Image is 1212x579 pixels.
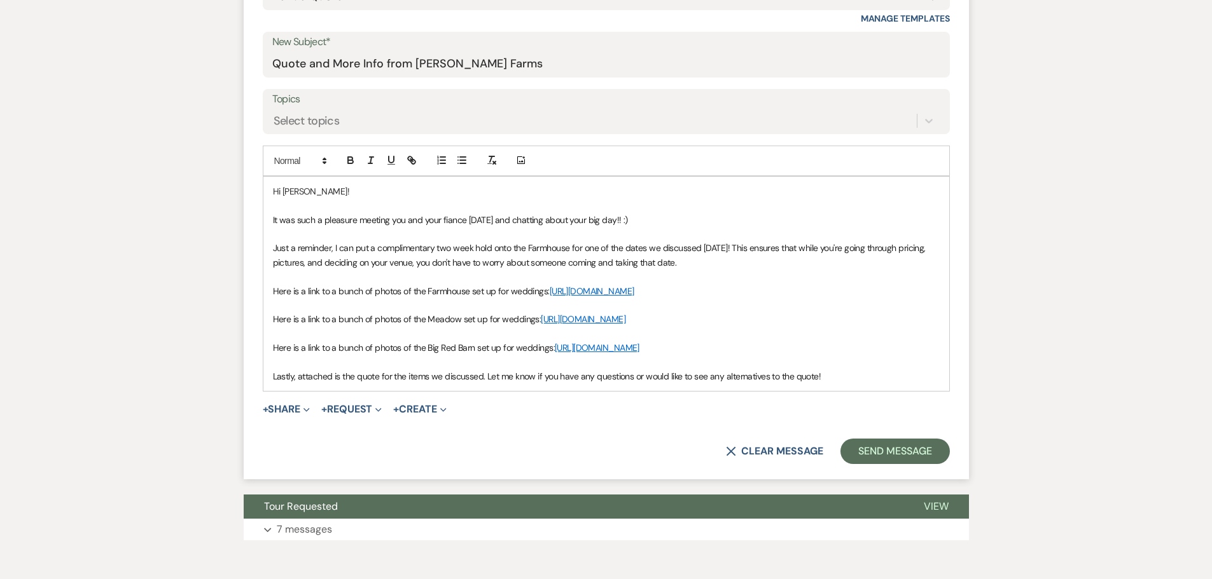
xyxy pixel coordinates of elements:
[273,285,550,297] span: Here is a link to a bunch of photos of the Farmhouse set up for weddings:
[321,404,382,414] button: Request
[277,521,332,538] p: 7 messages
[726,446,823,456] button: Clear message
[274,112,340,129] div: Select topics
[263,404,268,414] span: +
[264,500,338,513] span: Tour Requested
[273,242,928,268] span: Just a reminder, I can put a complimentary two week hold onto the Farmhouse for one of the dates ...
[244,519,969,540] button: 7 messages
[541,313,625,325] a: [URL][DOMAIN_NAME]
[550,285,634,297] a: [URL][DOMAIN_NAME]
[273,214,628,226] span: It was such a pleasure meeting you and your fiance [DATE] and chatting about your big day!! :)
[393,404,446,414] button: Create
[272,33,940,51] label: New Subject*
[272,90,940,109] label: Topics
[924,500,949,513] span: View
[840,439,949,464] button: Send Message
[244,494,903,519] button: Tour Requested
[555,342,639,353] a: [URL][DOMAIN_NAME]
[273,371,821,382] span: Lastly, attached is the quote for the items we discussed. Let me know if you have any questions o...
[273,313,541,325] span: Here is a link to a bunch of photos of the Meadow set up for weddings:
[321,404,327,414] span: +
[861,13,950,24] a: Manage Templates
[393,404,399,414] span: +
[263,404,310,414] button: Share
[273,342,555,353] span: Here is a link to a bunch of photos of the Big Red Barn set up for weddings:
[903,494,969,519] button: View
[273,184,940,198] p: Hi [PERSON_NAME]!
